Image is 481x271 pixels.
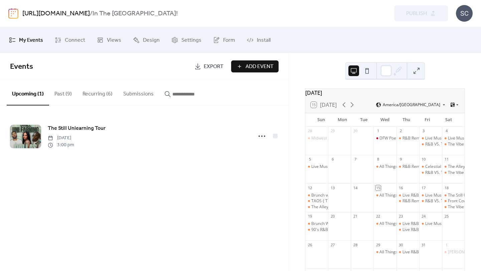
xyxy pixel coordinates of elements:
[403,249,451,255] div: Live R&B Music Thursdays
[398,242,404,247] div: 30
[90,7,93,20] b: /
[398,214,404,219] div: 23
[421,242,426,247] div: 31
[307,157,312,162] div: 5
[419,193,442,198] div: Live Music Performance by TMarsh
[395,113,417,126] div: Thu
[65,35,85,46] span: Connect
[8,8,18,19] img: logo
[48,142,74,149] span: 3:00 pm
[311,198,375,204] div: TAOS { THE ALLEY ON SUNDAYS }
[421,185,426,190] div: 17
[421,128,426,133] div: 3
[419,170,442,176] div: R&B VS. THE TRAP
[128,30,165,50] a: Design
[48,124,106,132] span: The Still Unlearning Tour
[379,249,416,255] div: All Things Open Mic
[419,164,442,170] div: Celestial Clockwork Live Featuring Jay Carlos
[403,135,443,141] div: R&B Remix Thursdays
[403,227,451,233] div: Live R&B Music Thursdays
[442,204,465,210] div: The Vibe
[166,30,206,50] a: Settings
[311,113,332,126] div: Sun
[374,113,396,126] div: Wed
[353,128,358,133] div: 30
[305,135,328,141] div: Midwest 2 Dallas – NFL Watch Party Series (Midwest Bar)
[425,142,459,147] div: R&B VS. THE TRAP
[442,142,465,147] div: The Vibe
[373,221,396,227] div: All Things Open Mic
[438,113,459,126] div: Sat
[396,227,419,233] div: Live R&B Music Thursdays
[307,185,312,190] div: 12
[379,135,412,141] div: DFW Poetry Slam
[330,157,335,162] div: 6
[403,221,451,227] div: Live R&B Music Thursdays
[448,204,464,210] div: The Vibe
[305,198,328,204] div: TAOS { THE ALLEY ON SUNDAYS }
[442,135,465,141] div: Live Music Performance by Smoke & The Playlist
[330,214,335,219] div: 20
[257,35,271,46] span: Install
[396,198,419,204] div: R&B Remix Thursdays
[425,198,459,204] div: R&B VS. THE TRAP
[48,124,106,133] a: The Still Unlearning Tour
[421,214,426,219] div: 24
[419,198,442,204] div: R&B VS. THE TRAP
[353,113,374,126] div: Tue
[189,60,228,72] a: Export
[375,185,380,190] div: 15
[425,170,459,176] div: R&B VS. THE TRAP
[305,227,328,233] div: 90's R&B House Party Live By R.J. Mitchell & Bronzeville
[444,242,449,247] div: 1
[332,113,353,126] div: Mon
[311,164,426,170] div: Live Music Performance by [PERSON_NAME] & The Razz Band
[231,60,279,72] button: Add Event
[181,35,201,46] span: Settings
[442,170,465,176] div: The Vibe
[442,193,465,198] div: The Still Unlearning Tour
[417,113,438,126] div: Fri
[375,214,380,219] div: 22
[373,164,396,170] div: All Things Open Mic
[419,142,442,147] div: R&B VS. THE TRAP
[379,193,416,198] div: All Things Open Mic
[311,221,436,227] div: Brunch With The Band Featuring [PERSON_NAME] & The Razz Band
[373,249,396,255] div: All Things Open Mic
[448,170,464,176] div: The Vibe
[442,198,465,204] div: Front Cover Band Live
[4,30,48,50] a: My Events
[92,30,126,50] a: Views
[444,157,449,162] div: 11
[7,80,49,105] button: Upcoming (1)
[305,204,328,210] div: The Alley Music House Concert Series presents Dej Loaf
[403,193,451,198] div: Live R&B Music Thursdays
[305,221,328,227] div: Brunch With The Band Featuring Don Diego & The Razz Band
[93,7,178,20] b: In The [GEOGRAPHIC_DATA]!
[48,134,74,142] span: [DATE]
[19,35,43,46] span: My Events
[353,185,358,190] div: 14
[419,221,442,227] div: Live Music Performance by Don Diego & The Razz Band
[396,135,419,141] div: R&B Remix Thursdays
[242,30,276,50] a: Install
[398,157,404,162] div: 9
[223,35,235,46] span: Form
[208,30,240,50] a: Form
[246,63,274,71] span: Add Event
[373,193,396,198] div: All Things Open Mic
[421,157,426,162] div: 10
[442,164,465,170] div: The Alley Music House Concert Series presents Kevin Hawkins Live
[403,164,443,170] div: R&B Remix Thursdays
[50,30,90,50] a: Connect
[375,128,380,133] div: 1
[373,135,396,141] div: DFW Poetry Slam
[330,242,335,247] div: 27
[398,185,404,190] div: 16
[419,135,442,141] div: Live Music Performance by TMarsh
[396,193,419,198] div: Live R&B Music Thursdays
[305,89,465,97] div: [DATE]
[403,198,443,204] div: R&B Remix Thursdays
[311,135,417,141] div: Midwest 2 Dallas – NFL Watch Party Series (Midwest Bar)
